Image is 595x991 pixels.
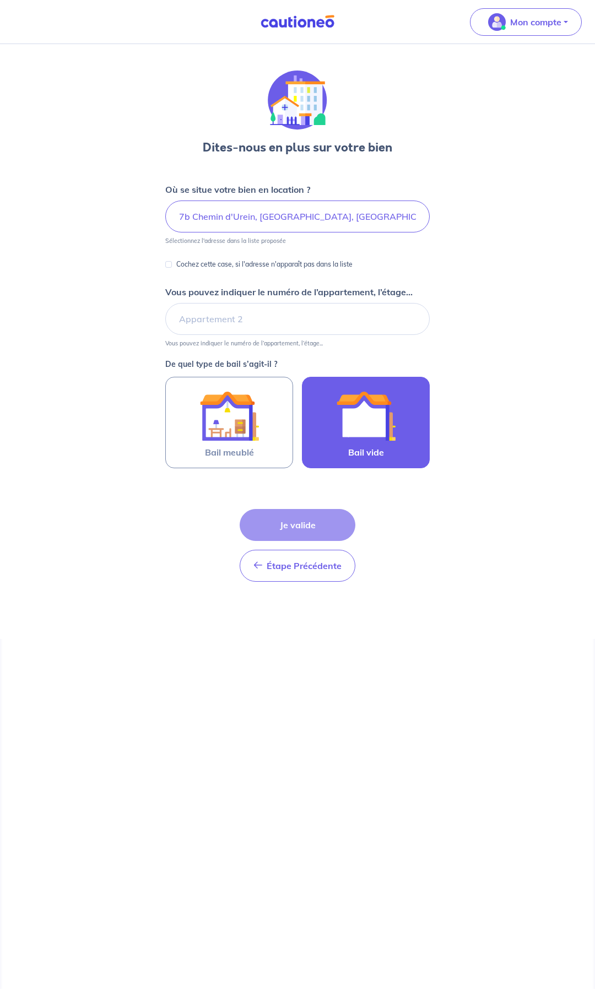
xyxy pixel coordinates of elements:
[165,360,430,368] p: De quel type de bail s’agit-il ?
[510,15,561,29] p: Mon compte
[268,71,327,130] img: illu_houses.svg
[240,550,355,582] button: Étape Précédente
[348,446,384,459] span: Bail vide
[256,15,339,29] img: Cautioneo
[165,183,310,196] p: Où se situe votre bien en location ?
[165,303,430,335] input: Appartement 2
[205,446,254,459] span: Bail meublé
[165,237,286,245] p: Sélectionnez l'adresse dans la liste proposée
[470,8,582,36] button: illu_account_valid_menu.svgMon compte
[165,285,413,299] p: Vous pouvez indiquer le numéro de l’appartement, l’étage...
[267,560,342,571] span: Étape Précédente
[176,258,353,271] p: Cochez cette case, si l'adresse n'apparaît pas dans la liste
[199,386,259,446] img: illu_furnished_lease.svg
[165,201,430,232] input: 2 rue de paris, 59000 lille
[336,386,396,446] img: illu_empty_lease.svg
[165,339,323,347] p: Vous pouvez indiquer le numéro de l’appartement, l’étage...
[203,139,392,156] h3: Dites-nous en plus sur votre bien
[488,13,506,31] img: illu_account_valid_menu.svg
